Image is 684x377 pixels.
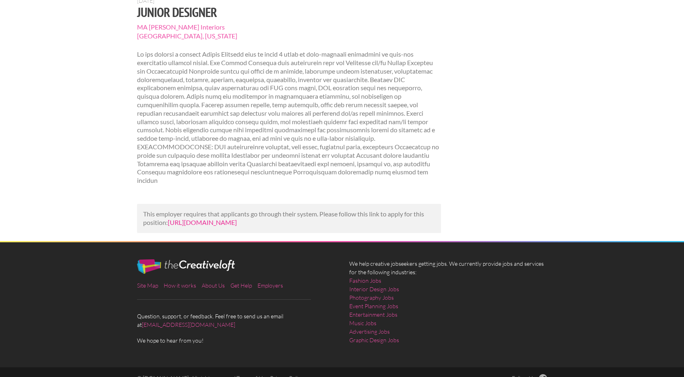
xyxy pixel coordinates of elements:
p: Lo ips dolorsi a consect Adipis Elitsedd eius te incid 4 utlab et dolo-magnaali enimadmini ve qui... [137,50,441,185]
a: Employers [258,282,283,289]
span: [GEOGRAPHIC_DATA], [US_STATE] [137,32,441,40]
h1: Junior Designer [137,5,441,19]
a: Music Jobs [349,319,376,327]
p: This employer requires that applicants go through their system. Please follow this link to apply ... [143,210,435,227]
a: Graphic Design Jobs [349,336,399,344]
div: We help creative jobseekers getting jobs. We currently provide jobs and services for the followin... [342,259,554,351]
img: The Creative Loft [137,259,235,274]
a: Event Planning Jobs [349,302,398,310]
div: Question, support, or feedback. Feel free to send us an email at [130,259,342,345]
a: [URL][DOMAIN_NAME] [168,218,237,226]
a: Entertainment Jobs [349,310,397,319]
span: We hope to hear from you! [137,336,335,345]
a: [EMAIL_ADDRESS][DOMAIN_NAME] [142,321,235,328]
a: Fashion Jobs [349,276,381,285]
a: Photography Jobs [349,293,394,302]
a: Get Help [230,282,252,289]
a: About Us [202,282,225,289]
a: Advertising Jobs [349,327,390,336]
span: MA [PERSON_NAME] Interiors [137,23,441,32]
a: Site Map [137,282,158,289]
a: How it works [164,282,196,289]
a: Interior Design Jobs [349,285,399,293]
